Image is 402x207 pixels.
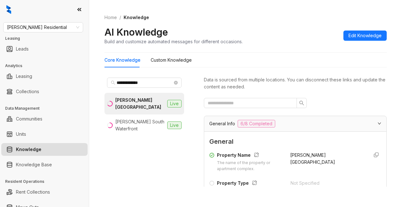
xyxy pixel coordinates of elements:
h2: AI Knowledge [104,26,168,38]
div: General Info6/8 Completed [204,116,386,131]
span: 6/8 Completed [238,120,275,128]
div: Data is sourced from multiple locations. You can disconnect these links and update the content as... [204,76,387,90]
a: Knowledge Base [16,158,52,171]
span: Live [167,100,182,107]
div: [PERSON_NAME] South Waterfront [115,118,165,132]
span: search [111,80,115,85]
span: Griffis Residential [7,23,79,32]
span: close-circle [174,81,178,85]
span: Live [167,121,182,129]
h3: Analytics [5,63,89,69]
div: The name of the property or apartment complex. [217,160,283,172]
a: Leasing [16,70,32,83]
li: Rent Collections [1,186,88,198]
span: Edit Knowledge [348,32,382,39]
a: Units [16,128,26,141]
a: Knowledge [16,143,41,156]
span: General Info [209,120,235,127]
div: Not Specified [291,180,364,187]
div: Property Name [217,152,283,160]
li: Collections [1,85,88,98]
a: Collections [16,85,39,98]
a: Communities [16,113,42,125]
span: [PERSON_NAME] [GEOGRAPHIC_DATA] [290,152,335,165]
div: Core Knowledge [104,57,140,64]
h3: Data Management [5,106,89,111]
h3: Resident Operations [5,179,89,184]
li: Knowledge Base [1,158,88,171]
span: General [209,137,381,147]
div: Build and customize automated messages for different occasions. [104,38,243,45]
li: Leads [1,43,88,55]
li: / [119,14,121,21]
a: Leads [16,43,29,55]
img: logo [6,5,11,14]
span: expanded [377,121,381,125]
li: Leasing [1,70,88,83]
a: Rent Collections [16,186,50,198]
div: [PERSON_NAME] [GEOGRAPHIC_DATA] [115,97,165,111]
span: Knowledge [124,15,149,20]
span: search [299,100,304,106]
h3: Leasing [5,36,89,41]
button: Edit Knowledge [343,31,387,41]
li: Knowledge [1,143,88,156]
div: Custom Knowledge [151,57,192,64]
a: Home [103,14,118,21]
li: Communities [1,113,88,125]
div: Property Type [217,180,283,188]
li: Units [1,128,88,141]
